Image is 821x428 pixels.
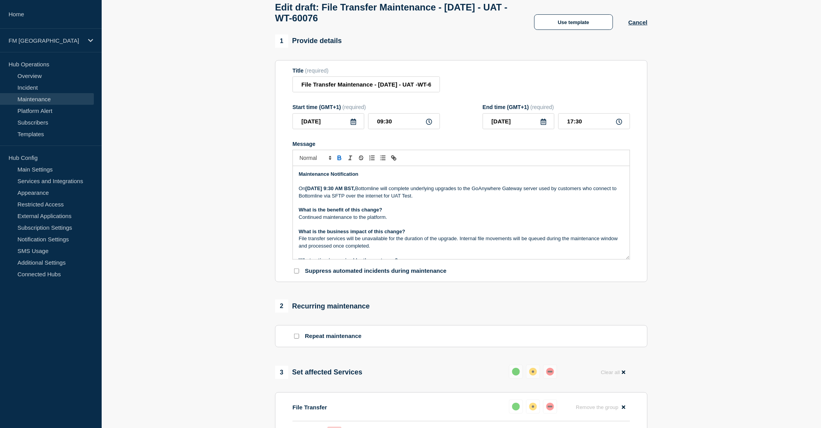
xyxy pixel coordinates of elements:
[629,19,648,26] button: Cancel
[305,185,355,191] strong: [DATE] 9:30 AM BST,
[534,14,613,30] button: Use template
[546,403,554,411] div: down
[299,207,382,213] strong: What is the benefit of this change?
[509,365,523,379] button: up
[334,153,345,163] button: Toggle bold text
[275,2,519,24] h1: Edit draft: File Transfer Maintenance - [DATE] - UAT -WT-60076
[367,153,378,163] button: Toggle ordered list
[305,68,329,74] span: (required)
[356,153,367,163] button: Toggle strikethrough text
[299,214,624,221] p: Continued maintenance to the platform.
[294,334,299,339] input: Repeat maintenance
[345,153,356,163] button: Toggle italic text
[293,404,327,411] p: File Transfer
[576,404,618,410] span: Remove the group
[571,400,630,415] button: Remove the group
[299,229,405,234] strong: What is the business impact of this change?
[526,400,540,414] button: affected
[596,365,630,380] button: Clear all
[275,366,288,379] span: 3
[530,104,554,110] span: (required)
[299,257,398,263] strong: What action is required by the customer?
[543,400,557,414] button: down
[305,333,362,340] p: Repeat maintenance
[343,104,366,110] span: (required)
[299,185,624,199] p: On Bottomline will complete underlying upgrades to the GoAnywhere Gateway server used by customer...
[543,365,557,379] button: down
[546,368,554,376] div: down
[509,400,523,414] button: up
[483,104,630,110] div: End time (GMT+1)
[299,235,624,250] p: File transfer services will be unavailable for the duration of the upgrade. Internal file movemen...
[275,300,288,313] span: 2
[293,113,364,129] input: YYYY-MM-DD
[378,153,388,163] button: Toggle bulleted list
[293,141,630,147] div: Message
[275,35,288,48] span: 1
[293,76,440,92] input: Title
[526,365,540,379] button: affected
[275,366,362,379] div: Set affected Services
[293,166,630,259] div: Message
[293,68,440,74] div: Title
[294,269,299,274] input: Suppress automated incidents during maintenance
[275,35,342,48] div: Provide details
[299,171,359,177] strong: Maintenance Notification
[296,153,334,163] span: Font size
[558,113,630,129] input: HH:MM
[293,104,440,110] div: Start time (GMT+1)
[529,403,537,411] div: affected
[529,368,537,376] div: affected
[275,300,370,313] div: Recurring maintenance
[305,267,447,275] p: Suppress automated incidents during maintenance
[388,153,399,163] button: Toggle link
[483,113,554,129] input: YYYY-MM-DD
[9,37,83,44] p: FM [GEOGRAPHIC_DATA]
[368,113,440,129] input: HH:MM
[512,368,520,376] div: up
[512,403,520,411] div: up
